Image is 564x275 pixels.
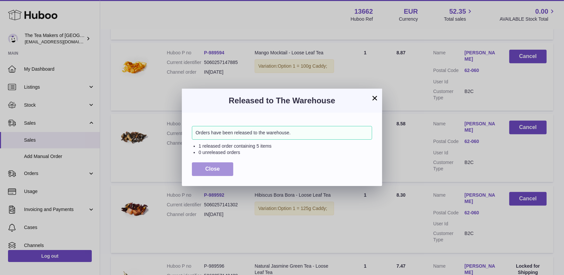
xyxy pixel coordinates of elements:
[192,126,372,140] div: Orders have been released to the warehouse.
[192,95,372,106] h3: Released to The Warehouse
[192,162,233,176] button: Close
[199,149,372,156] li: 0 unreleased orders
[205,166,220,172] span: Close
[199,143,372,149] li: 1 released order containing 5 items
[371,94,379,102] button: ×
